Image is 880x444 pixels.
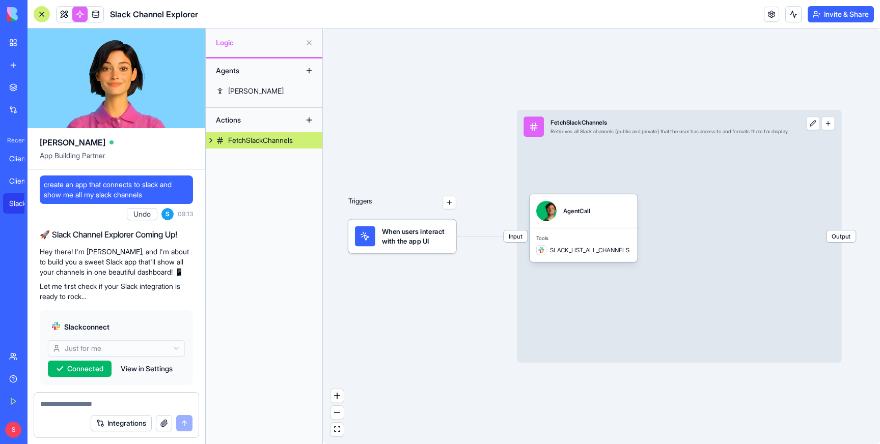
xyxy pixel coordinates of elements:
[5,422,21,438] span: S
[808,6,874,22] button: Invite & Share
[206,83,322,99] a: [PERSON_NAME]
[9,176,38,186] div: ClientFlow Pro
[331,423,344,436] button: fit view
[52,322,60,330] img: slack
[530,194,638,262] div: AgentCallToolsSLACK_LIST_ALL_CHANNELS
[3,171,44,191] a: ClientFlow Pro
[127,208,157,220] button: Undo
[7,7,70,21] img: logo
[110,8,198,20] span: Slack Channel Explorer
[536,235,630,242] span: Tools
[3,149,44,169] a: Client Management System
[517,110,842,363] div: InputFetchSlackChannelsRetrieves all Slack channels (public and private) that the user has access...
[551,129,787,135] div: Retrieves all Slack channels (public and private) that the user has access to and formats them fo...
[9,154,38,164] div: Client Management System
[64,322,109,332] span: Slack connect
[44,180,189,200] span: create an app that connects to slack and show me all my slack channels
[3,193,44,214] a: Slack Channel Explorer
[348,196,372,209] p: Triggers
[551,119,787,127] div: FetchSlackChannels
[91,415,152,431] button: Integrations
[563,207,590,216] div: AgentCall
[827,230,856,242] span: Output
[331,389,344,403] button: zoom in
[348,169,456,253] div: Triggers
[40,281,193,302] p: Let me first check if your Slack integration is ready to rock...
[116,361,178,377] button: View in Settings
[382,226,449,247] span: When users interact with the app UI
[40,151,193,169] span: App Building Partner
[206,132,322,149] a: FetchSlackChannels
[348,219,456,253] div: When users interact with the app UI
[161,208,174,220] span: S
[504,230,527,242] span: Input
[178,210,193,218] span: 09:13
[40,247,193,277] p: Hey there! I'm [PERSON_NAME], and I'm about to build you a sweet Slack app that'll show all your ...
[67,364,103,374] span: Connected
[211,112,292,128] div: Actions
[40,136,105,149] span: [PERSON_NAME]
[228,135,293,145] div: FetchSlackChannels
[216,38,301,48] span: Logic
[228,86,284,96] div: [PERSON_NAME]
[331,406,344,420] button: zoom out
[3,136,24,144] span: Recent
[48,361,112,377] button: Connected
[40,228,193,241] h2: 🚀 Slack Channel Explorer Coming Up!
[9,198,38,209] div: Slack Channel Explorer
[211,63,292,79] div: Agents
[550,246,630,255] span: SLACK_LIST_ALL_CHANNELS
